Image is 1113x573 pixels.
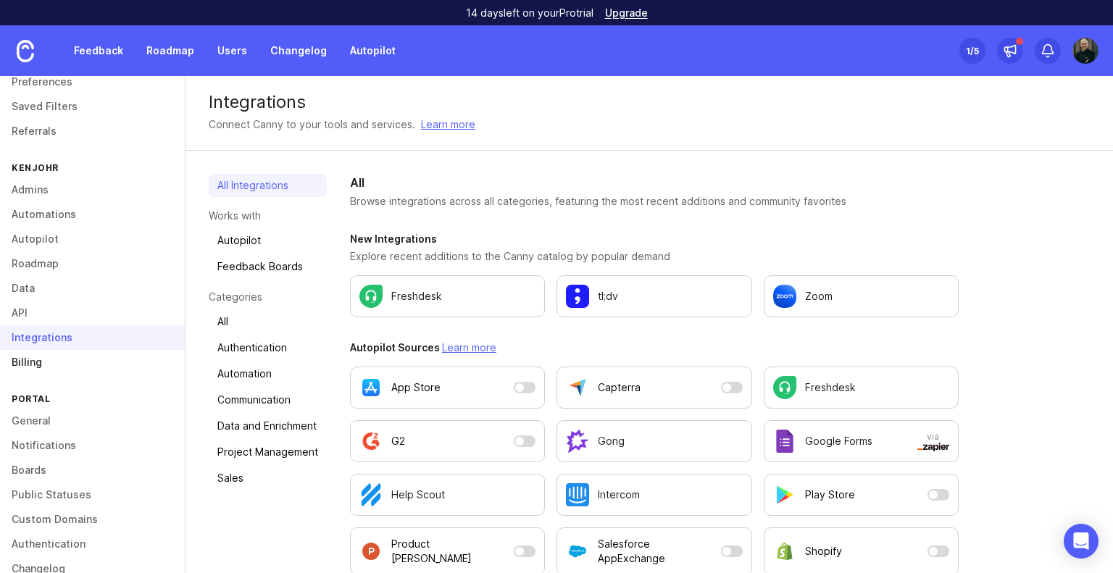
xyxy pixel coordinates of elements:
[805,434,872,448] p: Google Forms
[605,8,648,18] a: Upgrade
[1064,524,1099,559] div: Open Intercom Messenger
[598,488,640,502] p: Intercom
[350,474,545,516] a: Configure Help Scout settings.
[209,362,327,385] a: Automation
[350,174,959,191] h2: All
[350,420,545,462] button: G2 is currently disabled as an Autopilot data source. Open a modal to adjust settings.
[209,467,327,490] a: Sales
[17,40,34,62] img: Canny Home
[959,38,985,64] button: 1/5
[350,249,959,264] p: Explore recent additions to the Canny catalog by popular demand
[209,93,1090,111] div: Integrations
[391,488,445,502] p: Help Scout
[598,289,618,304] p: tl;dv
[391,434,405,448] p: G2
[350,194,959,209] p: Browse integrations across all categories, featuring the most recent additions and community favo...
[262,38,335,64] a: Changelog
[209,388,327,411] a: Communication
[209,290,327,304] p: Categories
[598,537,714,566] p: Salesforce AppExchange
[350,232,959,246] h3: New Integrations
[805,289,833,304] p: Zoom
[65,38,132,64] a: Feedback
[209,310,327,333] a: All
[138,38,203,64] a: Roadmap
[805,544,842,559] p: Shopify
[556,474,751,516] a: Configure Intercom settings.
[598,434,625,448] p: Gong
[966,41,979,61] div: 1 /5
[209,174,327,197] a: All Integrations
[209,209,327,223] p: Works with
[598,380,641,395] p: Capterra
[805,380,856,395] p: Freshdesk
[556,367,751,409] button: Capterra is currently disabled as an Autopilot data source. Open a modal to adjust settings.
[391,537,508,566] p: Product [PERSON_NAME]
[341,38,404,64] a: Autopilot
[421,117,475,133] a: Learn more
[209,414,327,438] a: Data and Enrichment
[209,255,327,278] a: Feedback Boards
[917,443,949,451] img: svg+xml;base64,PHN2ZyB3aWR0aD0iNTAwIiBoZWlnaHQ9IjEzNiIgZmlsbD0ibm9uZSIgeG1sbnM9Imh0dHA6Ly93d3cudz...
[350,275,545,317] a: Configure Freshdesk settings.
[442,341,496,354] a: Learn more
[917,431,949,451] span: via
[466,6,593,20] p: 14 days left on your Pro trial
[209,336,327,359] a: Authentication
[764,275,959,317] a: Configure Zoom settings.
[350,367,545,409] button: App Store is currently disabled as an Autopilot data source. Open a modal to adjust settings.
[764,367,959,409] a: Configure Freshdesk settings.
[209,440,327,464] a: Project Management
[556,420,751,462] a: Configure Gong settings.
[209,38,256,64] a: Users
[805,488,855,502] p: Play Store
[764,420,959,462] a: Configure Google Forms in a new tab.
[556,275,751,317] a: Configure tl;dv settings.
[209,229,327,252] a: Autopilot
[209,117,415,133] div: Connect Canny to your tools and services.
[391,289,442,304] p: Freshdesk
[350,340,959,355] h3: Autopilot Sources
[391,380,441,395] p: App Store
[764,474,959,516] button: Play Store is currently disabled as an Autopilot data source. Open a modal to adjust settings.
[1072,38,1099,64] img: Christian Kaller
